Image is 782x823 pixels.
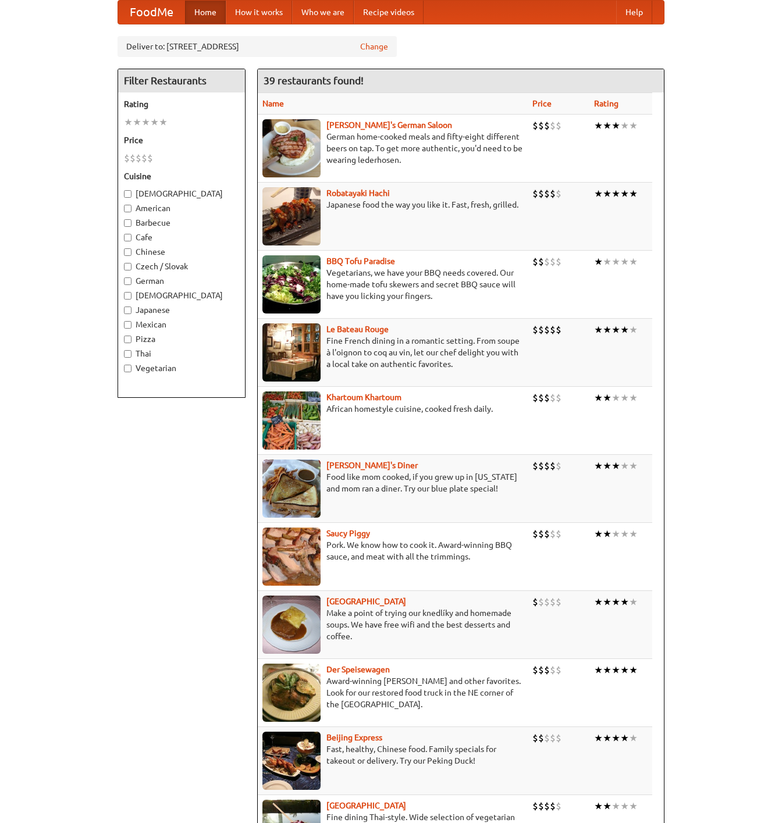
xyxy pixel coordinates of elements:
li: ★ [603,323,612,336]
li: ★ [612,187,620,200]
li: $ [544,596,550,608]
img: tofuparadise.jpg [262,255,321,313]
li: $ [538,528,544,540]
li: $ [538,732,544,744]
img: esthers.jpg [262,119,321,177]
input: Thai [124,350,131,358]
li: ★ [612,732,620,744]
img: saucy.jpg [262,528,321,586]
li: $ [550,323,556,336]
li: $ [544,119,550,132]
a: Robatayaki Hachi [326,188,390,198]
li: ★ [620,664,629,676]
li: ★ [594,732,603,744]
h5: Price [124,134,239,146]
input: Czech / Slovak [124,263,131,270]
li: ★ [612,596,620,608]
b: Khartoum Khartoum [326,393,401,402]
p: Food like mom cooked, if you grew up in [US_STATE] and mom ran a diner. Try our blue plate special! [262,471,523,494]
li: $ [538,800,544,813]
li: $ [544,255,550,268]
li: ★ [603,119,612,132]
li: $ [136,152,141,165]
li: $ [141,152,147,165]
li: ★ [594,187,603,200]
li: $ [532,664,538,676]
li: ★ [603,664,612,676]
li: ★ [620,187,629,200]
li: $ [538,119,544,132]
h5: Cuisine [124,170,239,182]
label: Thai [124,348,239,359]
li: $ [538,596,544,608]
a: Rating [594,99,619,108]
label: Czech / Slovak [124,261,239,272]
li: ★ [594,391,603,404]
li: $ [556,528,561,540]
b: [PERSON_NAME]'s Diner [326,461,418,470]
li: ★ [612,119,620,132]
label: Japanese [124,304,239,316]
a: Der Speisewagen [326,665,390,674]
li: ★ [612,391,620,404]
p: German home-cooked meals and fifty-eight different beers on tap. To get more authentic, you'd nee... [262,131,523,166]
li: ★ [603,459,612,472]
ng-pluralize: 39 restaurants found! [264,75,364,86]
li: $ [124,152,130,165]
li: ★ [612,323,620,336]
li: $ [532,187,538,200]
a: Name [262,99,284,108]
li: $ [556,187,561,200]
li: ★ [603,391,612,404]
a: [PERSON_NAME]'s German Saloon [326,120,452,130]
p: African homestyle cuisine, cooked fresh daily. [262,403,523,415]
li: ★ [629,664,638,676]
li: $ [556,800,561,813]
li: ★ [629,459,638,472]
a: Help [616,1,652,24]
li: $ [538,255,544,268]
label: [DEMOGRAPHIC_DATA] [124,290,239,301]
li: ★ [603,528,612,540]
li: $ [532,459,538,472]
a: Recipe videos [354,1,424,24]
li: $ [544,187,550,200]
li: $ [556,119,561,132]
img: speisewagen.jpg [262,664,321,722]
li: $ [544,323,550,336]
li: ★ [620,800,629,813]
a: Home [185,1,226,24]
li: ★ [603,732,612,744]
label: Cafe [124,231,239,243]
h5: Rating [124,98,239,110]
li: ★ [612,255,620,268]
input: Vegetarian [124,365,131,372]
li: ★ [620,391,629,404]
li: $ [556,732,561,744]
label: German [124,275,239,287]
img: robatayaki.jpg [262,187,321,245]
p: Japanese food the way you like it. Fast, fresh, grilled. [262,199,523,211]
li: $ [544,800,550,813]
h4: Filter Restaurants [118,69,245,92]
li: $ [532,119,538,132]
li: ★ [141,116,150,129]
a: How it works [226,1,292,24]
li: $ [556,596,561,608]
a: [GEOGRAPHIC_DATA] [326,597,406,606]
li: ★ [150,116,159,129]
li: $ [550,391,556,404]
li: ★ [594,596,603,608]
li: $ [544,459,550,472]
li: $ [550,800,556,813]
li: ★ [629,391,638,404]
input: [DEMOGRAPHIC_DATA] [124,190,131,198]
li: ★ [620,119,629,132]
li: $ [532,391,538,404]
li: ★ [612,664,620,676]
input: Cafe [124,234,131,241]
